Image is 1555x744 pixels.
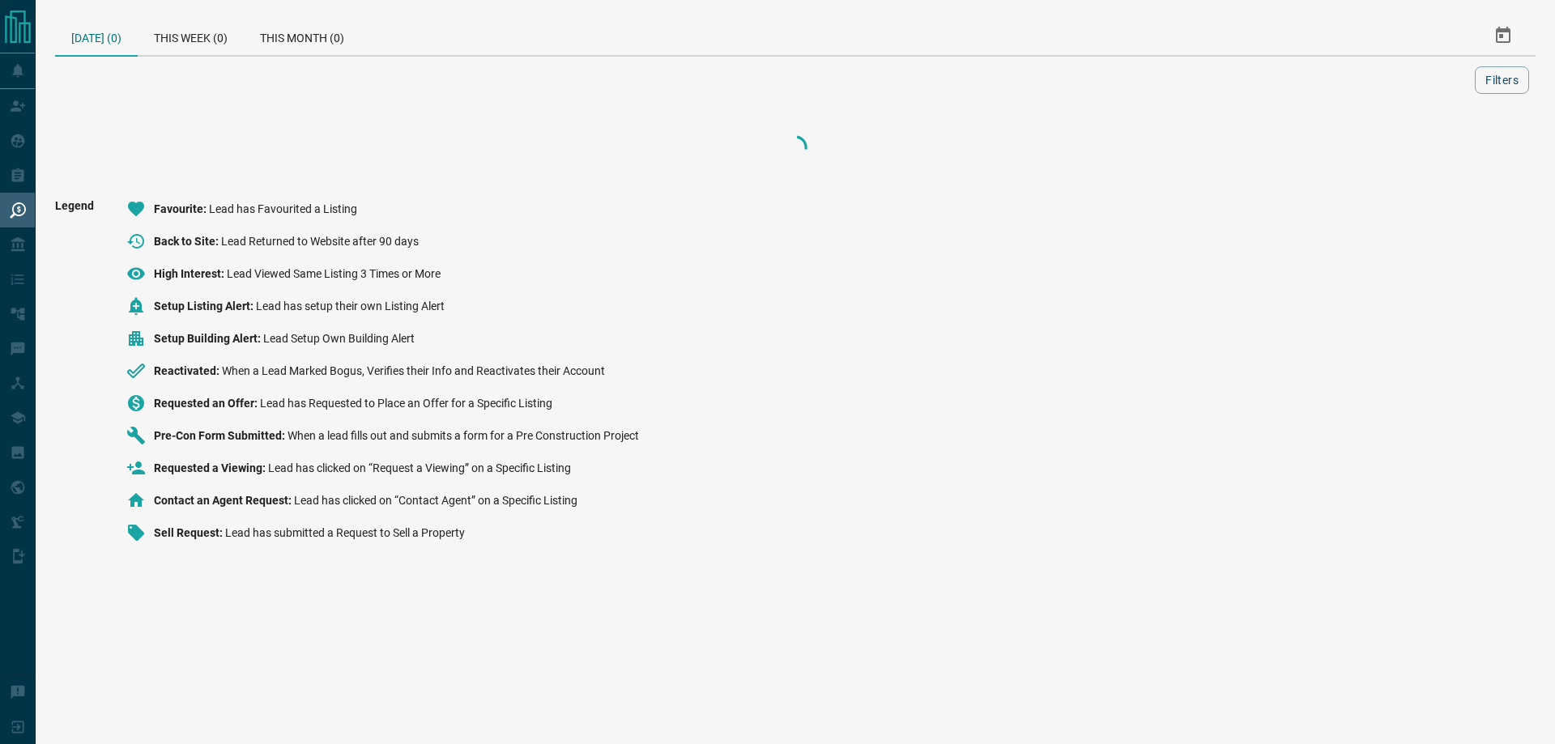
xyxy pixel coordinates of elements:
span: Lead has Favourited a Listing [209,202,357,215]
span: Legend [55,199,94,555]
div: This Month (0) [244,16,360,55]
span: Favourite [154,202,209,215]
span: Reactivated [154,364,222,377]
div: Loading [714,131,876,164]
div: [DATE] (0) [55,16,138,57]
span: Requested a Viewing [154,461,268,474]
span: Lead has submitted a Request to Sell a Property [225,526,465,539]
span: When a lead fills out and submits a form for a Pre Construction Project [288,429,639,442]
span: Back to Site [154,235,221,248]
span: Lead has Requested to Place an Offer for a Specific Listing [260,397,552,410]
span: Contact an Agent Request [154,494,294,507]
div: This Week (0) [138,16,244,55]
span: Lead Viewed Same Listing 3 Times or More [227,267,441,280]
span: Setup Listing Alert [154,300,256,312]
span: Lead has clicked on “Request a Viewing” on a Specific Listing [268,461,571,474]
span: Lead has clicked on “Contact Agent” on a Specific Listing [294,494,577,507]
span: When a Lead Marked Bogus, Verifies their Info and Reactivates their Account [222,364,605,377]
span: Lead Returned to Website after 90 days [221,235,419,248]
span: Setup Building Alert [154,332,263,345]
button: Filters [1475,66,1529,94]
span: Lead has setup their own Listing Alert [256,300,445,312]
span: Sell Request [154,526,225,539]
button: Select Date Range [1484,16,1523,55]
span: Pre-Con Form Submitted [154,429,288,442]
span: Lead Setup Own Building Alert [263,332,415,345]
span: Requested an Offer [154,397,260,410]
span: High Interest [154,267,227,280]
